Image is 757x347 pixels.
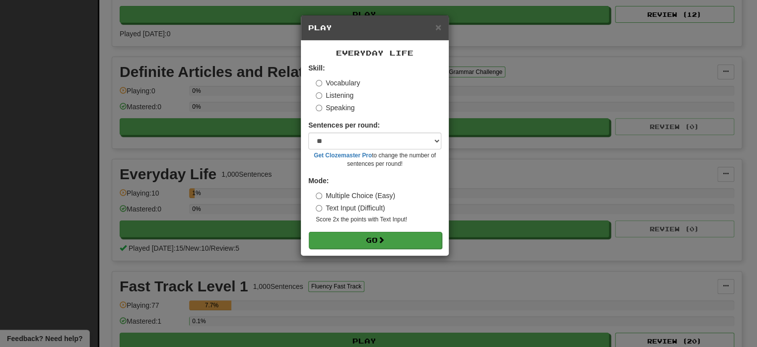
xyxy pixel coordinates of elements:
[309,232,442,249] button: Go
[316,103,354,113] label: Speaking
[316,215,441,224] small: Score 2x the points with Text Input !
[316,193,322,199] input: Multiple Choice (Easy)
[308,177,329,185] strong: Mode:
[316,191,395,201] label: Multiple Choice (Easy)
[316,80,322,86] input: Vocabulary
[435,22,441,32] button: Close
[308,151,441,168] small: to change the number of sentences per round!
[336,49,413,57] span: Everyday Life
[316,78,360,88] label: Vocabulary
[316,205,322,211] input: Text Input (Difficult)
[316,92,322,99] input: Listening
[316,105,322,111] input: Speaking
[435,21,441,33] span: ×
[308,23,441,33] h5: Play
[314,152,372,159] a: Get Clozemaster Pro
[308,64,325,72] strong: Skill:
[316,90,353,100] label: Listening
[316,203,385,213] label: Text Input (Difficult)
[308,120,380,130] label: Sentences per round:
